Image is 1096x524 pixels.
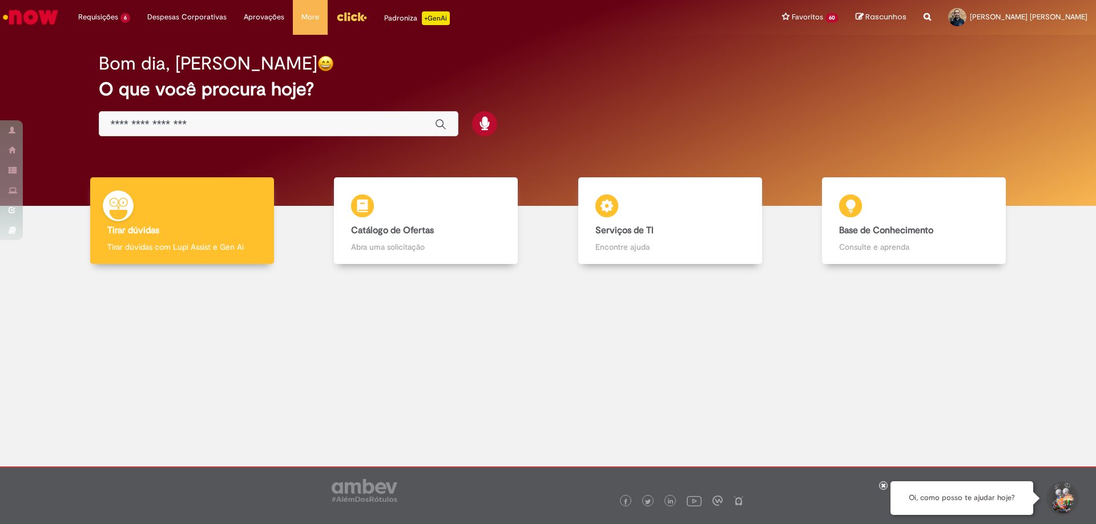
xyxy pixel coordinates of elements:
span: Requisições [78,11,118,23]
div: Oi, como posso te ajudar hoje? [890,481,1033,515]
p: Encontre ajuda [595,241,745,253]
img: logo_footer_linkedin.png [668,498,674,505]
span: More [301,11,319,23]
img: logo_footer_facebook.png [623,499,628,505]
p: Consulte e aprenda [839,241,989,253]
img: happy-face.png [317,55,334,72]
p: Tirar dúvidas com Lupi Assist e Gen Ai [107,241,257,253]
img: click_logo_yellow_360x200.png [336,8,367,25]
span: 60 [825,13,839,23]
b: Serviços de TI [595,225,654,236]
p: +GenAi [422,11,450,25]
div: Padroniza [384,11,450,25]
a: Base de Conhecimento Consulte e aprenda [792,177,1037,265]
span: [PERSON_NAME] [PERSON_NAME] [970,12,1087,22]
img: logo_footer_youtube.png [687,493,702,508]
p: Abra uma solicitação [351,241,501,253]
a: Tirar dúvidas Tirar dúvidas com Lupi Assist e Gen Ai [60,177,304,265]
span: Despesas Corporativas [147,11,227,23]
a: Catálogo de Ofertas Abra uma solicitação [304,177,549,265]
img: logo_footer_naosei.png [734,495,744,506]
span: Favoritos [792,11,823,23]
span: 6 [120,13,130,23]
img: logo_footer_workplace.png [712,495,723,506]
button: Iniciar Conversa de Suporte [1045,481,1079,515]
h2: Bom dia, [PERSON_NAME] [99,54,317,74]
b: Base de Conhecimento [839,225,933,236]
b: Catálogo de Ofertas [351,225,434,236]
b: Tirar dúvidas [107,225,159,236]
img: logo_footer_twitter.png [645,499,651,505]
img: ServiceNow [1,6,60,29]
a: Serviços de TI Encontre ajuda [548,177,792,265]
span: Rascunhos [865,11,906,22]
span: Aprovações [244,11,284,23]
h2: O que você procura hoje? [99,79,998,99]
img: logo_footer_ambev_rotulo_gray.png [332,479,397,502]
a: Rascunhos [856,12,906,23]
